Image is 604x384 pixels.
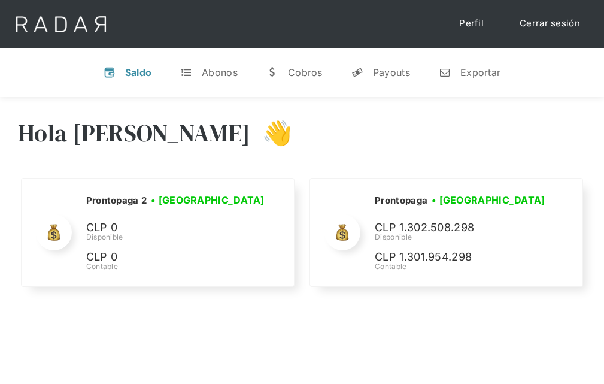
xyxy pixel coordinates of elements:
[375,261,554,272] div: Contable
[202,66,238,78] div: Abonos
[508,12,592,35] a: Cerrar sesión
[86,195,147,207] h2: Prontopaga 2
[86,232,269,243] div: Disponible
[125,66,152,78] div: Saldo
[104,66,116,78] div: v
[151,193,265,207] h3: • [GEOGRAPHIC_DATA]
[375,195,427,207] h2: Prontopaga
[86,261,269,272] div: Contable
[351,66,363,78] div: y
[460,66,500,78] div: Exportar
[432,193,545,207] h3: • [GEOGRAPHIC_DATA]
[373,66,410,78] div: Payouts
[447,12,496,35] a: Perfil
[375,232,554,243] div: Disponible
[180,66,192,78] div: t
[266,66,278,78] div: w
[86,219,266,237] p: CLP 0
[439,66,451,78] div: n
[375,219,554,237] p: CLP 1.302.508.298
[86,249,266,266] p: CLP 0
[288,66,323,78] div: Cobros
[375,249,554,266] p: CLP 1.301.954.298
[250,118,292,148] h3: 👋
[18,118,250,148] h3: Hola [PERSON_NAME]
